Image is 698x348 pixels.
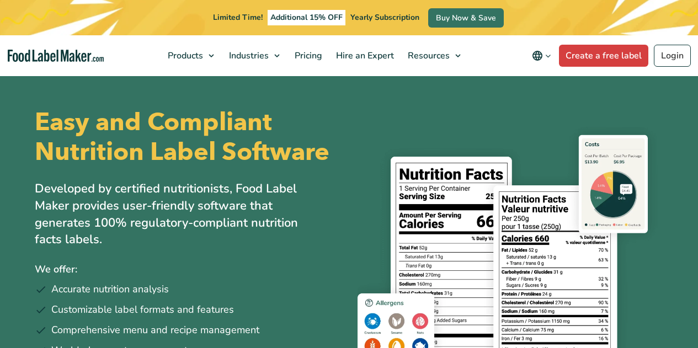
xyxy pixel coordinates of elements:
[291,50,323,62] span: Pricing
[350,12,419,23] span: Yearly Subscription
[559,45,648,67] a: Create a free label
[268,10,345,25] span: Additional 15% OFF
[51,282,169,297] span: Accurate nutrition analysis
[401,35,466,76] a: Resources
[35,180,322,248] p: Developed by certified nutritionists, Food Label Maker provides user-friendly software that gener...
[222,35,285,76] a: Industries
[51,302,234,317] span: Customizable label formats and features
[288,35,327,76] a: Pricing
[161,35,220,76] a: Products
[164,50,204,62] span: Products
[524,45,559,67] button: Change language
[226,50,270,62] span: Industries
[428,8,504,28] a: Buy Now & Save
[35,261,341,277] p: We offer:
[404,50,451,62] span: Resources
[8,50,104,62] a: Food Label Maker homepage
[51,323,259,338] span: Comprehensive menu and recipe management
[654,45,691,67] a: Login
[35,108,341,167] h1: Easy and Compliant Nutrition Label Software
[333,50,395,62] span: Hire an Expert
[329,35,398,76] a: Hire an Expert
[213,12,263,23] span: Limited Time!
